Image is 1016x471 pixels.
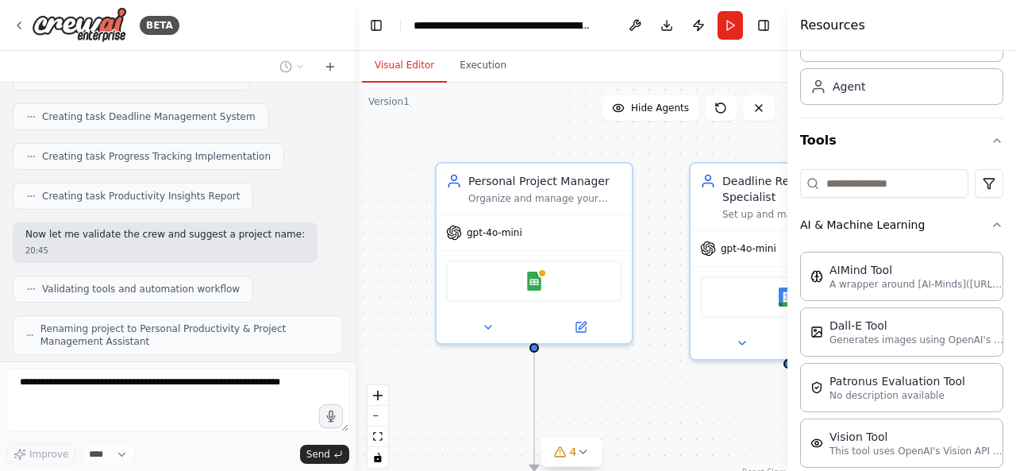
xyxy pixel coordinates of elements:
[319,404,343,428] button: Click to speak your automation idea
[829,318,1004,334] div: Dall-E Tool
[689,162,887,361] div: Deadline Reminder SpecialistSet up and manage reminders for important deadlines, schedule follow-...
[368,385,388,406] button: zoom in
[42,110,256,123] span: Creating task Deadline Management System
[42,150,271,163] span: Creating task Progress Tracking Implementation
[435,162,633,345] div: Personal Project ManagerOrganize and manage your personal projects by creating structured project...
[829,334,1004,346] p: Generates images using OpenAI's Dall-E model.
[140,16,179,35] div: BETA
[541,438,602,467] button: 4
[468,192,622,205] div: Organize and manage your personal projects by creating structured project plans, tracking milesto...
[810,437,823,450] img: VisionTool
[800,118,1003,163] button: Tools
[570,444,577,460] span: 4
[829,389,965,402] p: No description available
[368,447,388,468] button: toggle interactivity
[800,204,1003,245] button: AI & Machine Learning
[829,429,1004,445] div: Vision Tool
[829,278,1004,291] p: A wrapper around [AI-Minds]([URL][DOMAIN_NAME]). Useful for when you need answers to questions fr...
[365,14,387,37] button: Hide left sidebar
[810,381,823,394] img: PatronusEvalTool
[631,102,689,114] span: Hide Agents
[368,406,388,427] button: zoom out
[368,427,388,447] button: fit view
[42,190,240,203] span: Creating task Productivity Insights Report
[6,444,75,465] button: Improve
[722,208,876,221] div: Set up and manage reminders for important deadlines, schedule follow-ups, and ensure timely notif...
[829,445,1004,457] p: This tool uses OpenAI's Vision API to describe the contents of an image.
[25,229,305,241] p: Now let me validate the crew and suggest a project name:
[42,283,240,295] span: Validating tools and automation workflow
[536,318,625,337] button: Open in side panel
[800,19,1003,118] div: Crew
[800,16,865,35] h4: Resources
[829,373,965,389] div: Patronus Evaluation Tool
[468,173,622,189] div: Personal Project Manager
[810,270,823,283] img: AIMindTool
[525,272,544,291] img: Google Sheets
[29,448,68,461] span: Improve
[810,326,823,338] img: DallETool
[752,14,775,37] button: Hide right sidebar
[25,245,305,257] div: 20:45
[829,262,1004,278] div: AIMind Tool
[447,49,519,83] button: Execution
[414,17,592,33] nav: breadcrumb
[833,79,865,95] div: Agent
[526,352,542,471] g: Edge from 0f9f327b-98d5-4b59-8970-a0e33a90e1c1 to a54d06cf-2729-4ad0-bc95-9a3c81a4bf5a
[306,448,330,461] span: Send
[362,49,447,83] button: Visual Editor
[317,57,343,76] button: Start a new chat
[467,226,522,239] span: gpt-4o-mini
[40,322,329,348] span: Renaming project to Personal Productivity & Project Management Assistant
[32,7,127,43] img: Logo
[602,95,698,121] button: Hide Agents
[779,288,798,307] img: Google Calendar
[273,57,311,76] button: Switch to previous chat
[721,242,776,255] span: gpt-4o-mini
[300,445,349,464] button: Send
[722,173,876,205] div: Deadline Reminder Specialist
[368,95,410,108] div: Version 1
[368,385,388,468] div: React Flow controls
